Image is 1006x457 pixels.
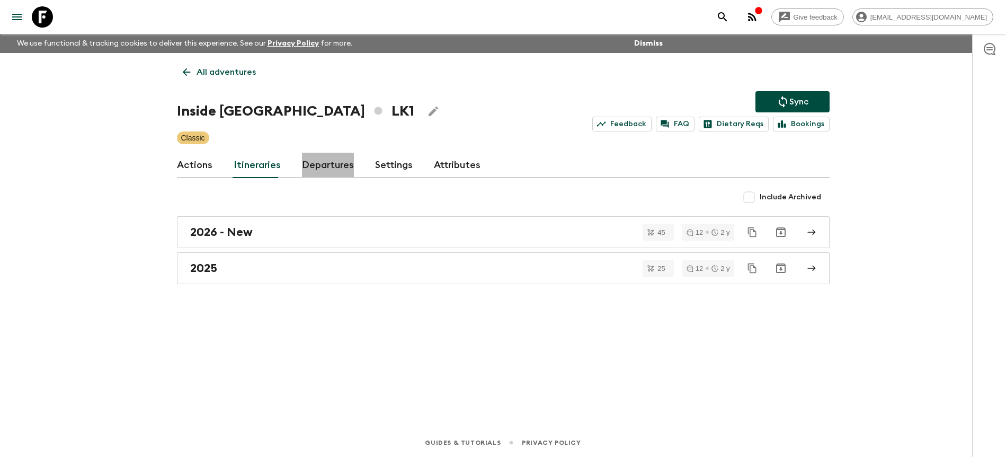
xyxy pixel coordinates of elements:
a: Bookings [773,117,830,131]
p: We use functional & tracking cookies to deliver this experience. See our for more. [13,34,357,53]
p: Sync [789,95,808,108]
span: [EMAIL_ADDRESS][DOMAIN_NAME] [865,13,993,21]
p: Classic [181,133,205,143]
a: Actions [177,153,212,178]
button: Duplicate [743,223,762,242]
h1: Inside [GEOGRAPHIC_DATA] LK1 [177,101,414,122]
a: Privacy Policy [268,40,319,47]
button: Archive [770,222,791,243]
a: Privacy Policy [522,437,581,449]
span: 45 [651,229,671,236]
button: Edit Adventure Title [423,101,444,122]
div: 2 y [711,265,729,272]
div: 12 [687,229,703,236]
a: Dietary Reqs [699,117,769,131]
button: menu [6,6,28,28]
a: Departures [302,153,354,178]
div: [EMAIL_ADDRESS][DOMAIN_NAME] [852,8,993,25]
div: 12 [687,265,703,272]
a: All adventures [177,61,262,83]
button: Sync adventure departures to the booking engine [755,91,830,112]
button: Duplicate [743,259,762,278]
a: Itineraries [234,153,281,178]
a: Attributes [434,153,480,178]
button: search adventures [712,6,733,28]
a: 2025 [177,252,830,284]
div: 2 y [711,229,729,236]
button: Dismiss [631,36,665,51]
button: Archive [770,258,791,279]
a: Settings [375,153,413,178]
span: Include Archived [760,192,821,203]
a: 2026 - New [177,216,830,248]
span: Give feedback [788,13,843,21]
a: Guides & Tutorials [425,437,501,449]
h2: 2026 - New [190,225,253,239]
p: All adventures [197,66,256,78]
span: 25 [651,265,671,272]
a: Feedback [592,117,652,131]
a: FAQ [656,117,695,131]
a: Give feedback [771,8,844,25]
h2: 2025 [190,261,217,275]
